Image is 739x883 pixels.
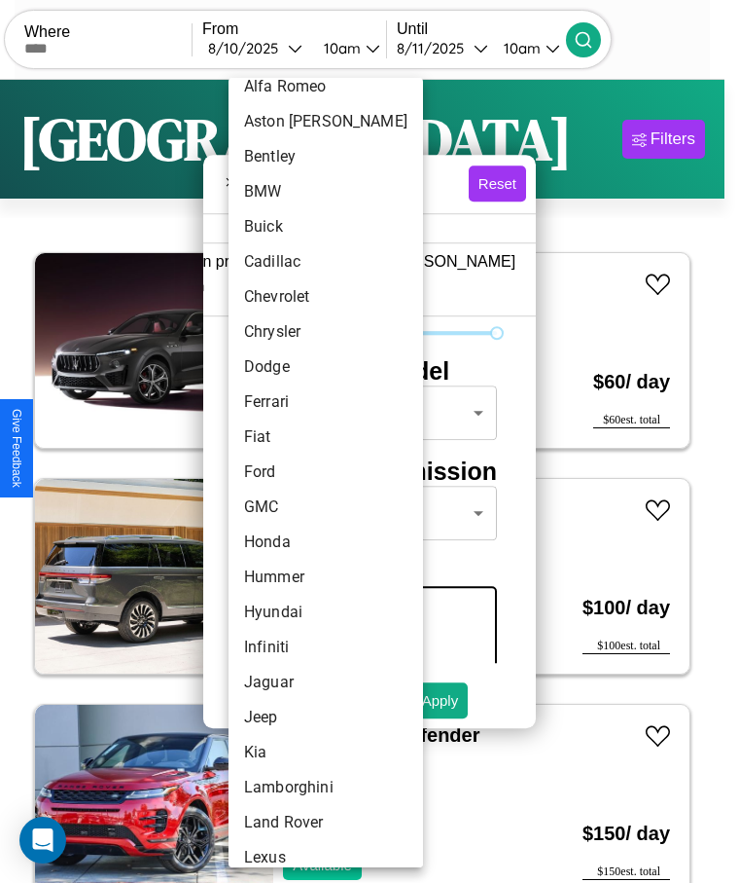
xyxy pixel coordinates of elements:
[229,840,423,875] li: Lexus
[229,805,423,840] li: Land Rover
[229,595,423,630] li: Hyundai
[229,385,423,420] li: Ferrari
[229,700,423,735] li: Jeep
[229,174,423,209] li: BMW
[229,735,423,770] li: Kia
[229,420,423,455] li: Fiat
[229,630,423,665] li: Infiniti
[229,490,423,525] li: GMC
[229,139,423,174] li: Bentley
[229,69,423,104] li: Alfa Romeo
[10,409,23,488] div: Give Feedback
[19,817,66,864] div: Open Intercom Messenger
[229,560,423,595] li: Hummer
[229,350,423,385] li: Dodge
[229,665,423,700] li: Jaguar
[229,244,423,279] li: Cadillac
[229,314,423,350] li: Chrysler
[229,209,423,244] li: Buick
[229,770,423,805] li: Lamborghini
[229,525,423,560] li: Honda
[229,279,423,314] li: Chevrolet
[229,104,423,139] li: Aston [PERSON_NAME]
[229,455,423,490] li: Ford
